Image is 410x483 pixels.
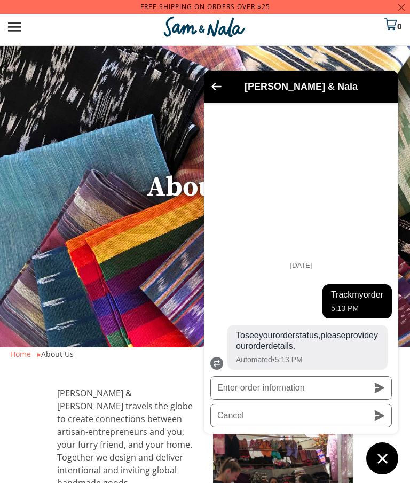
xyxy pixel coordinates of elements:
[201,71,401,474] inbox-online-store-chat: Shopify online store chat
[162,14,247,39] img: Sam & Nala
[147,170,263,205] span: About us
[140,2,270,11] a: Free Shipping on orders over $25
[384,11,402,32] a: 0
[384,18,397,30] img: cart-icon
[10,347,400,361] div: About Us
[397,21,402,36] span: 0
[37,353,41,357] img: or.png
[10,349,31,359] a: Home
[8,11,24,32] a: Menu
